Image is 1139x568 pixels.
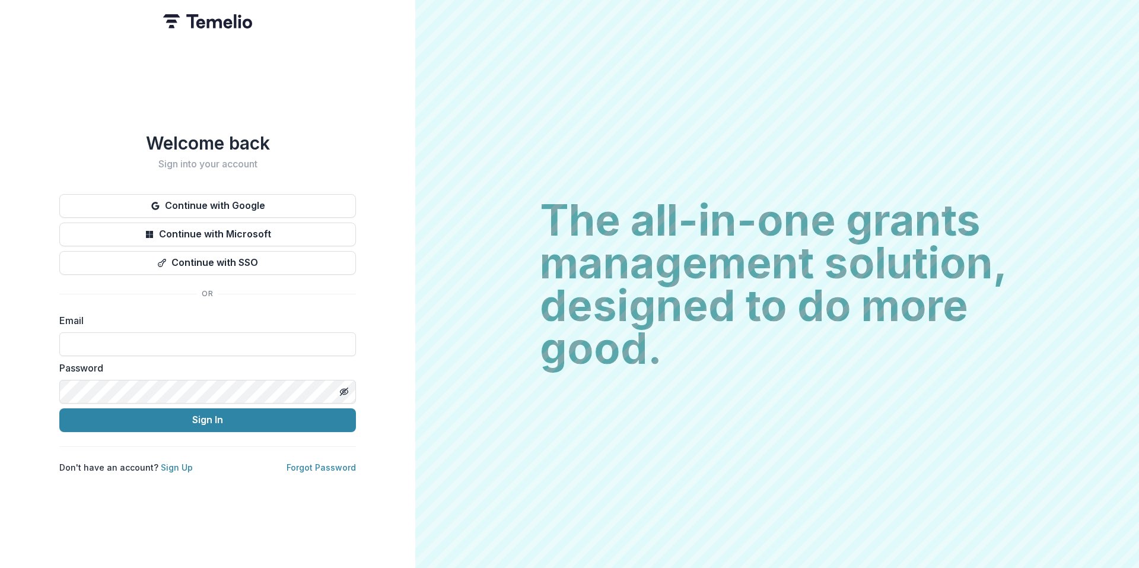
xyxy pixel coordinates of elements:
button: Continue with SSO [59,251,356,275]
p: Don't have an account? [59,461,193,474]
h1: Welcome back [59,132,356,154]
button: Sign In [59,408,356,432]
h2: Sign into your account [59,158,356,170]
button: Continue with Microsoft [59,223,356,246]
label: Password [59,361,349,375]
a: Forgot Password [287,462,356,472]
button: Continue with Google [59,194,356,218]
button: Toggle password visibility [335,382,354,401]
a: Sign Up [161,462,193,472]
label: Email [59,313,349,328]
img: Temelio [163,14,252,28]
